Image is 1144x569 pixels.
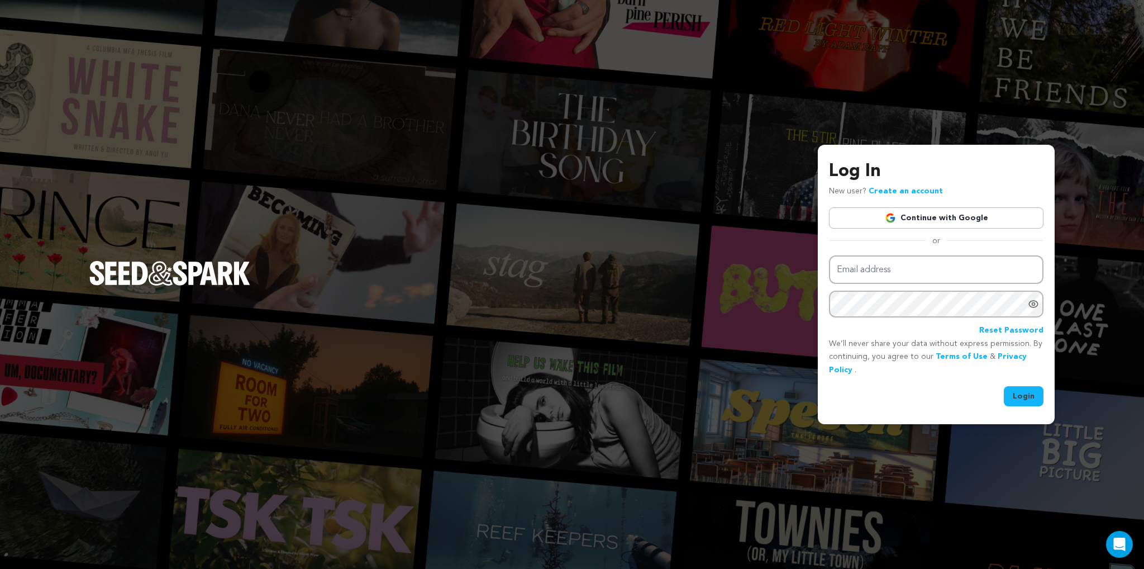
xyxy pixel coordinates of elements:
[829,255,1043,284] input: Email address
[89,261,250,308] a: Seed&Spark Homepage
[1106,531,1133,558] div: Open Intercom Messenger
[829,158,1043,185] h3: Log In
[926,235,947,246] span: or
[89,261,250,286] img: Seed&Spark Logo
[979,324,1043,338] a: Reset Password
[829,185,943,198] p: New user?
[885,212,896,224] img: Google logo
[1004,386,1043,406] button: Login
[869,187,943,195] a: Create an account
[936,353,988,361] a: Terms of Use
[829,207,1043,229] a: Continue with Google
[1028,298,1039,310] a: Show password as plain text. Warning: this will display your password on the screen.
[829,338,1043,377] p: We’ll never share your data without express permission. By continuing, you agree to our & .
